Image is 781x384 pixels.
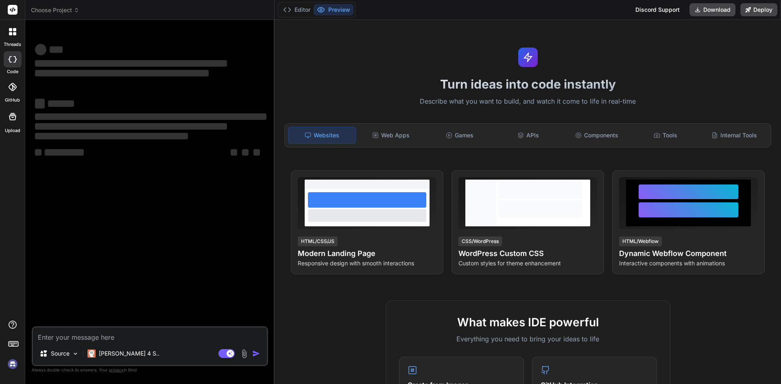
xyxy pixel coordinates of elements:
[495,127,562,144] div: APIs
[109,367,124,372] span: privacy
[87,349,96,358] img: Claude 4 Sonnet
[5,97,20,104] label: GitHub
[740,3,777,16] button: Deploy
[35,44,46,55] span: ‌
[6,357,20,371] img: signin
[35,123,227,130] span: ‌
[240,349,249,358] img: attachment
[426,127,493,144] div: Games
[253,149,260,156] span: ‌
[32,366,268,374] p: Always double-check its answers. Your in Bind
[252,349,260,358] img: icon
[231,149,237,156] span: ‌
[50,46,63,53] span: ‌
[279,77,776,91] h1: Turn ideas into code instantly
[632,127,699,144] div: Tools
[35,149,41,156] span: ‌
[563,127,630,144] div: Components
[458,248,597,259] h4: WordPress Custom CSS
[31,6,79,14] span: Choose Project
[689,3,735,16] button: Download
[280,4,314,15] button: Editor
[399,334,657,344] p: Everything you need to bring your ideas to life
[630,3,685,16] div: Discord Support
[35,133,188,139] span: ‌
[35,113,266,120] span: ‌
[619,236,662,246] div: HTML/Webflow
[48,100,74,107] span: ‌
[5,127,20,134] label: Upload
[4,41,21,48] label: threads
[35,99,45,108] span: ‌
[399,314,657,331] h2: What makes IDE powerful
[298,236,338,246] div: HTML/CSS/JS
[51,349,70,358] p: Source
[298,259,436,267] p: Responsive design with smooth interactions
[242,149,249,156] span: ‌
[458,259,597,267] p: Custom styles for theme enhancement
[619,259,758,267] p: Interactive components with animations
[45,149,84,156] span: ‌
[35,60,227,67] span: ‌
[619,248,758,259] h4: Dynamic Webflow Component
[458,236,502,246] div: CSS/WordPress
[35,70,209,76] span: ‌
[279,96,776,107] p: Describe what you want to build, and watch it come to life in real-time
[358,127,425,144] div: Web Apps
[314,4,353,15] button: Preview
[288,127,356,144] div: Websites
[7,68,18,75] label: code
[72,350,79,357] img: Pick Models
[700,127,768,144] div: Internal Tools
[99,349,159,358] p: [PERSON_NAME] 4 S..
[298,248,436,259] h4: Modern Landing Page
